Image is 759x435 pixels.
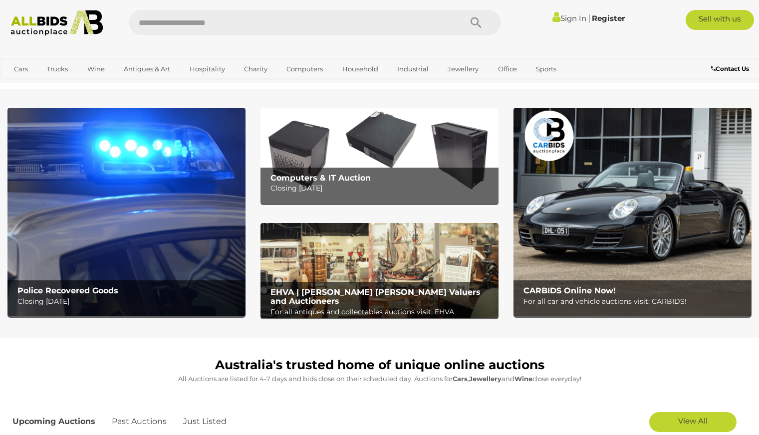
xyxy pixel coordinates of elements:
strong: Wine [514,375,532,383]
a: [GEOGRAPHIC_DATA] [7,77,91,94]
b: EHVA | [PERSON_NAME] [PERSON_NAME] Valuers and Auctioneers [270,287,481,306]
button: Search [451,10,501,35]
img: Allbids.com.au [5,10,108,36]
a: Hospitality [183,61,232,77]
a: Industrial [391,61,435,77]
a: Jewellery [441,61,485,77]
strong: Cars [453,375,468,383]
p: All Auctions are listed for 4-7 days and bids close on their scheduled day. Auctions for , and cl... [12,373,747,385]
p: For all car and vehicle auctions visit: CARBIDS! [523,295,747,308]
a: Antiques & Art [117,61,177,77]
p: Closing [DATE] [270,182,494,195]
a: Computers [280,61,329,77]
img: Police Recovered Goods [7,108,246,316]
p: For all antiques and collectables auctions visit: EHVA [270,306,494,318]
a: EHVA | Evans Hastings Valuers and Auctioneers EHVA | [PERSON_NAME] [PERSON_NAME] Valuers and Auct... [260,223,499,318]
b: Contact Us [711,65,749,72]
b: Police Recovered Goods [17,286,118,295]
a: Wine [81,61,111,77]
b: CARBIDS Online Now! [523,286,616,295]
a: Sports [529,61,563,77]
a: Contact Us [711,63,752,74]
img: Computers & IT Auction [260,108,499,203]
a: View All [649,412,737,432]
a: Police Recovered Goods Police Recovered Goods Closing [DATE] [7,108,246,316]
a: Computers & IT Auction Computers & IT Auction Closing [DATE] [260,108,499,203]
a: Cars [7,61,34,77]
a: CARBIDS Online Now! CARBIDS Online Now! For all car and vehicle auctions visit: CARBIDS! [513,108,752,316]
span: | [588,12,590,23]
p: Closing [DATE] [17,295,241,308]
a: Trucks [40,61,74,77]
a: Sign In [552,13,586,23]
img: CARBIDS Online Now! [513,108,752,316]
a: Charity [238,61,274,77]
b: Computers & IT Auction [270,173,371,183]
a: Register [592,13,625,23]
a: Sell with us [686,10,754,30]
a: Household [336,61,385,77]
h1: Australia's trusted home of unique online auctions [12,358,747,372]
strong: Jewellery [469,375,502,383]
img: EHVA | Evans Hastings Valuers and Auctioneers [260,223,499,318]
a: Office [492,61,523,77]
span: View All [678,416,708,426]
